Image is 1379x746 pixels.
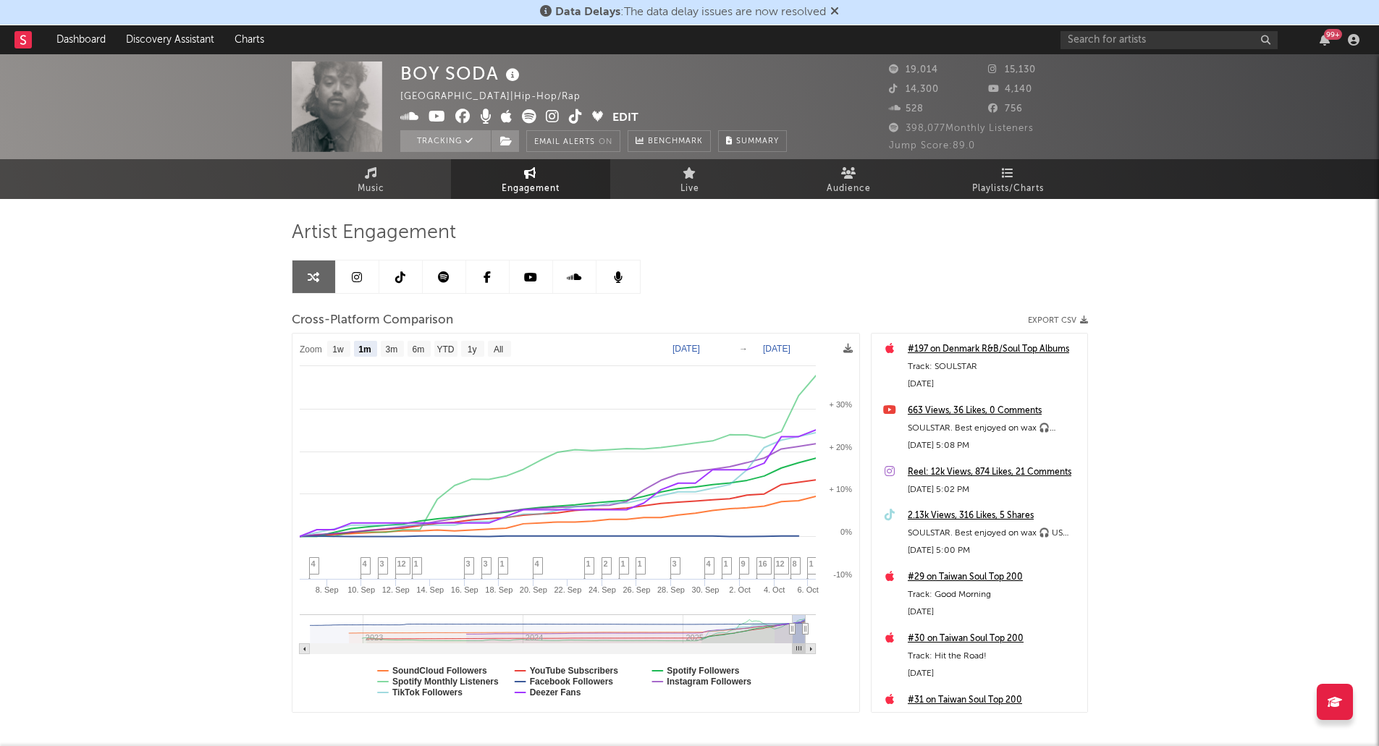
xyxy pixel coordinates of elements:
[908,665,1080,682] div: [DATE]
[908,507,1080,525] a: 2.13k Views, 316 Likes, 5 Shares
[908,376,1080,393] div: [DATE]
[519,585,547,594] text: 20. Sep
[889,65,938,75] span: 19,014
[729,585,750,594] text: 2. Oct
[797,585,818,594] text: 6. Oct
[840,527,852,536] text: 0%
[397,559,406,568] span: 12
[667,677,751,687] text: Instagram Followers
[763,344,790,354] text: [DATE]
[1324,29,1342,40] div: 99 +
[416,585,444,594] text: 14. Sep
[889,124,1034,133] span: 398,077 Monthly Listeners
[829,400,852,409] text: + 30%
[628,130,711,152] a: Benchmark
[392,666,487,676] text: SoundCloud Followers
[908,481,1080,499] div: [DATE] 5:02 PM
[292,224,456,242] span: Artist Engagement
[621,559,625,568] span: 1
[116,25,224,54] a: Discovery Assistant
[638,559,642,568] span: 1
[451,159,610,199] a: Engagement
[908,420,1080,437] div: SOULSTAR. Best enjoyed on wax 🎧 #soulstar #newalbum #vinyl #rnbsoul #rnbmusic #vinylrecords #wax
[588,585,615,594] text: 24. Sep
[908,341,1080,358] div: #197 on Denmark R&B/Soul Top Albums
[988,104,1023,114] span: 756
[691,585,719,594] text: 30. Sep
[414,559,418,568] span: 1
[908,569,1080,586] a: #29 on Taiwan Soul Top 200
[612,109,638,127] button: Edit
[315,585,338,594] text: 8. Sep
[381,585,409,594] text: 12. Sep
[623,585,650,594] text: 26. Sep
[648,133,703,151] span: Benchmark
[908,358,1080,376] div: Track: SOULSTAR
[680,180,699,198] span: Live
[929,159,1088,199] a: Playlists/Charts
[776,559,785,568] span: 12
[450,585,478,594] text: 16. Sep
[292,312,453,329] span: Cross-Platform Comparison
[889,141,975,151] span: Jump Score: 89.0
[485,585,513,594] text: 18. Sep
[833,570,852,579] text: -10%
[493,344,502,355] text: All
[908,603,1080,621] div: [DATE]
[526,130,620,152] button: Email AlertsOn
[380,559,384,568] span: 3
[830,7,839,18] span: Dismiss
[484,559,488,568] span: 3
[759,559,767,568] span: 16
[502,180,560,198] span: Engagement
[437,344,454,355] text: YTD
[392,687,463,698] text: TikTok Followers
[724,559,728,568] span: 1
[604,559,608,568] span: 2
[889,104,924,114] span: 528
[500,559,505,568] span: 1
[555,7,620,18] span: Data Delays
[908,709,1080,726] div: Track: Lil' Obsession
[358,344,371,355] text: 1m
[908,437,1080,454] div: [DATE] 5:08 PM
[347,585,375,594] text: 10. Sep
[599,138,612,146] em: On
[224,25,274,54] a: Charts
[908,586,1080,603] div: Track: Good Morning
[1060,31,1278,49] input: Search for artists
[529,687,581,698] text: Deezer Fans
[908,648,1080,665] div: Track: Hit the Road!
[554,585,581,594] text: 22. Sep
[908,402,1080,420] a: 663 Views, 36 Likes, 0 Comments
[908,464,1080,481] div: Reel: 12k Views, 874 Likes, 21 Comments
[46,25,116,54] a: Dashboard
[672,344,700,354] text: [DATE]
[555,7,826,18] span: : The data delay issues are now resolved
[292,159,451,199] a: Music
[739,344,748,354] text: →
[988,85,1032,94] span: 4,140
[467,344,476,355] text: 1y
[535,559,539,568] span: 4
[809,559,814,568] span: 1
[718,130,787,152] button: Summary
[829,485,852,493] text: + 10%
[363,559,367,568] span: 4
[412,344,424,355] text: 6m
[529,666,618,676] text: YouTube Subscribers
[667,666,739,676] text: Spotify Followers
[392,677,499,687] text: Spotify Monthly Listeners
[300,344,322,355] text: Zoom
[829,443,852,452] text: + 20%
[736,137,779,145] span: Summary
[908,630,1080,648] div: #30 on Taiwan Soul Top 200
[586,559,591,568] span: 1
[908,525,1080,542] div: SOULSTAR. Best enjoyed on wax 🎧 US shipping now available for SOULSTAR vinyls, thank you to every...
[908,692,1080,709] a: #31 on Taiwan Soul Top 200
[769,159,929,199] a: Audience
[657,585,685,594] text: 28. Sep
